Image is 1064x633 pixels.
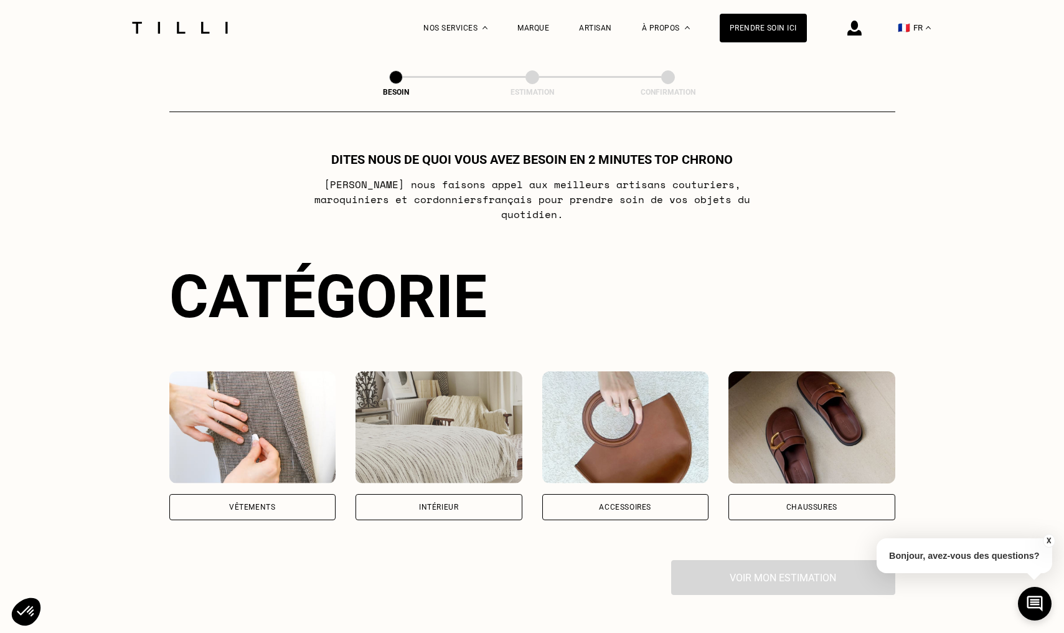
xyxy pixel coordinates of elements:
img: Logo du service de couturière Tilli [128,22,232,34]
img: Vêtements [169,371,336,483]
button: X [1042,534,1055,548]
span: 🇫🇷 [898,22,910,34]
div: Confirmation [606,88,730,97]
div: Chaussures [786,503,837,511]
p: Bonjour, avez-vous des questions? [877,538,1052,573]
img: Intérieur [355,371,522,483]
h1: Dites nous de quoi vous avez besoin en 2 minutes top chrono [331,152,733,167]
div: Vêtements [229,503,275,511]
img: icône connexion [847,21,862,36]
div: Accessoires [599,503,651,511]
div: Catégorie [169,262,895,331]
a: Marque [517,24,549,32]
a: Prendre soin ici [720,14,807,42]
a: Artisan [579,24,612,32]
img: menu déroulant [926,26,931,29]
div: Besoin [334,88,458,97]
div: Intérieur [419,503,458,511]
img: Chaussures [728,371,895,483]
div: Estimation [470,88,595,97]
img: Accessoires [542,371,709,483]
p: [PERSON_NAME] nous faisons appel aux meilleurs artisans couturiers , maroquiniers et cordonniers ... [285,177,779,222]
img: Menu déroulant à propos [685,26,690,29]
img: Menu déroulant [483,26,487,29]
